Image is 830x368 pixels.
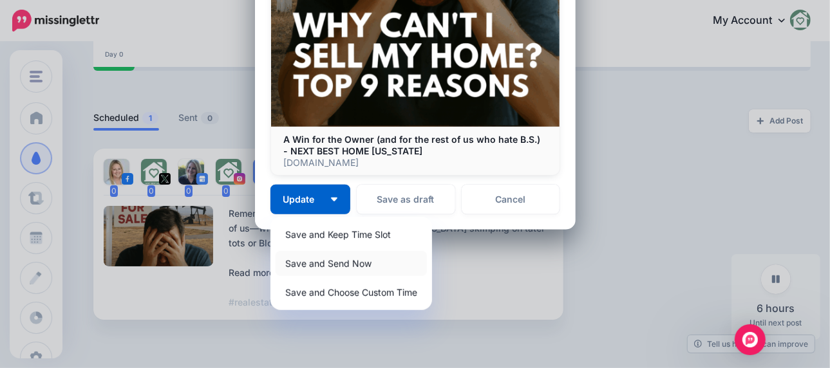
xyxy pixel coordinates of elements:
[462,185,560,214] a: Cancel
[283,195,325,204] span: Update
[270,217,432,310] div: Update
[331,198,337,201] img: arrow-down-white.png
[284,157,547,169] p: [DOMAIN_NAME]
[276,280,427,305] a: Save and Choose Custom Time
[357,185,455,214] button: Save as draft
[270,185,350,214] button: Update
[735,324,766,355] div: Open Intercom Messenger
[276,251,427,276] a: Save and Send Now
[276,222,427,247] a: Save and Keep Time Slot
[284,134,541,156] b: A Win for the Owner (and for the rest of us who hate B.S.) - NEXT BEST HOME [US_STATE]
